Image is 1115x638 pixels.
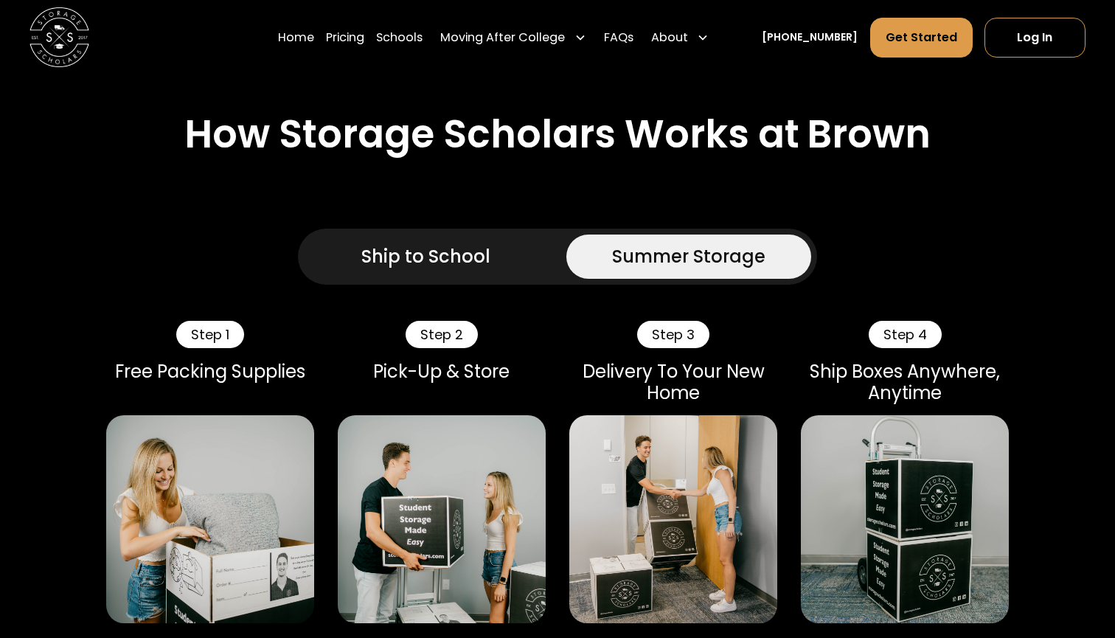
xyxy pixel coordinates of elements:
h2: How Storage Scholars Works at [184,111,799,158]
div: Step 4 [869,321,942,349]
a: Log In [984,17,1086,57]
div: About [645,16,715,58]
div: Ship to School [361,243,490,270]
a: home [29,7,89,67]
img: Storage Scholars delivery. [569,415,777,623]
img: Storage Scholars pick up. [338,415,546,623]
h2: Brown [807,111,931,158]
img: Shipping Storage Scholars boxes. [801,415,1009,623]
div: Step 2 [406,321,478,349]
img: Packing a Storage Scholars box. [106,415,314,623]
a: FAQs [604,16,633,58]
div: Step 3 [637,321,709,349]
div: Moving After College [440,28,565,46]
div: Moving After College [434,16,591,58]
div: Pick-Up & Store [338,361,546,382]
div: Free Packing Supplies [106,361,314,382]
div: About [651,28,688,46]
a: Pricing [326,16,364,58]
div: Step 1 [176,321,244,349]
a: Get Started [870,17,973,57]
a: [PHONE_NUMBER] [762,30,858,45]
a: Home [278,16,314,58]
img: Storage Scholars main logo [29,7,89,67]
div: Ship Boxes Anywhere, Anytime [801,361,1009,403]
div: Delivery To Your New Home [569,361,777,403]
div: Summer Storage [612,243,765,270]
a: Schools [376,16,423,58]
